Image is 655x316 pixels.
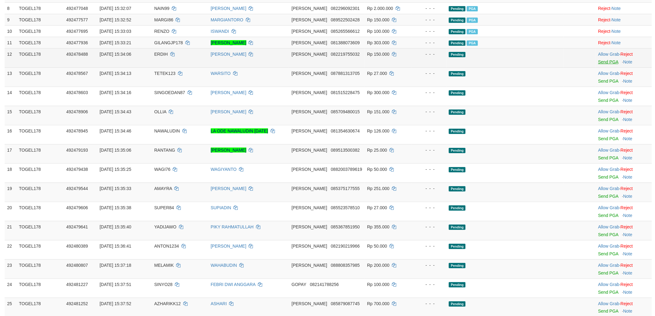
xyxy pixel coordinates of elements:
[449,41,466,46] span: Pending
[292,282,306,287] span: GOPAY
[211,205,231,210] a: SUPIADIN
[596,106,652,125] td: ·
[100,29,131,34] span: [DATE] 15:33:03
[16,48,64,67] td: TOGEL178
[292,263,327,268] span: [PERSON_NAME]
[449,263,466,268] span: Pending
[621,301,633,306] a: Reject
[449,71,466,76] span: Pending
[310,282,339,287] span: Copy 082141788256 to clipboard
[598,271,618,275] a: Send PGA
[598,52,619,57] a: Allow Grab
[449,244,466,249] span: Pending
[596,25,652,37] td: ·
[292,52,327,57] span: [PERSON_NAME]
[292,90,327,95] span: [PERSON_NAME]
[414,40,444,46] div: - - -
[367,71,387,76] span: Rp 27.000
[598,167,619,172] a: Allow Grab
[598,224,619,229] a: Allow Grab
[414,243,444,249] div: - - -
[414,147,444,153] div: - - -
[623,98,633,103] a: Note
[414,224,444,230] div: - - -
[5,221,16,240] td: 21
[598,167,621,172] span: ·
[623,79,633,84] a: Note
[292,29,327,34] span: [PERSON_NAME]
[211,90,246,95] a: [PERSON_NAME]
[596,221,652,240] td: ·
[598,90,619,95] a: Allow Grab
[211,263,237,268] a: WAHABUDIN
[621,186,633,191] a: Reject
[621,52,633,57] a: Reject
[621,90,633,95] a: Reject
[100,282,131,287] span: [DATE] 15:37:51
[16,2,64,14] td: TOGEL178
[154,17,173,22] span: MARGI86
[598,205,621,210] span: ·
[621,109,633,114] a: Reject
[598,136,618,141] a: Send PGA
[623,117,633,122] a: Note
[66,244,88,249] span: 492480389
[621,205,633,210] a: Reject
[100,263,131,268] span: [DATE] 15:37:18
[414,70,444,76] div: - - -
[66,109,88,114] span: 492478906
[331,244,360,249] span: Copy 082190219966 to clipboard
[467,6,478,11] span: Marked by bilcs1
[154,263,174,268] span: MELAMIK
[292,6,327,11] span: [PERSON_NAME]
[414,89,444,96] div: - - -
[331,90,360,95] span: Copy 081515228475 to clipboard
[66,301,88,306] span: 492481252
[449,52,466,57] span: Pending
[598,290,618,295] a: Send PGA
[16,25,64,37] td: TOGEL178
[414,109,444,115] div: - - -
[331,6,360,11] span: Copy 082296092301 to clipboard
[449,148,466,153] span: Pending
[596,259,652,279] td: ·
[211,224,254,229] a: PIKY RAHMATULLAH
[331,263,360,268] span: Copy 088808357985 to clipboard
[292,40,327,45] span: [PERSON_NAME]
[621,148,633,153] a: Reject
[598,128,619,133] a: Allow Grab
[292,224,327,229] span: [PERSON_NAME]
[211,301,227,306] a: ASHARI
[16,163,64,183] td: TOGEL178
[66,29,88,34] span: 492477695
[367,17,389,22] span: Rp 150.000
[66,17,88,22] span: 492477577
[100,40,131,45] span: [DATE] 15:33:21
[449,6,466,11] span: Pending
[331,29,360,34] span: Copy 085265566612 to clipboard
[596,279,652,298] td: ·
[598,309,618,314] a: Send PGA
[598,52,621,57] span: ·
[612,40,621,45] a: Note
[598,263,621,268] span: ·
[598,251,618,256] a: Send PGA
[331,17,360,22] span: Copy 089522502428 to clipboard
[331,301,360,306] span: Copy 085879087745 to clipboard
[211,6,246,11] a: [PERSON_NAME]
[467,29,478,34] span: Marked by bilcs1
[621,244,633,249] a: Reject
[449,301,466,307] span: Pending
[414,28,444,34] div: - - -
[596,240,652,259] td: ·
[367,282,389,287] span: Rp 100.000
[16,106,64,125] td: TOGEL178
[211,109,246,114] a: [PERSON_NAME]
[154,90,185,95] span: SINGOEDAN87
[331,52,360,57] span: Copy 082219755032 to clipboard
[66,71,88,76] span: 492478567
[292,148,327,153] span: [PERSON_NAME]
[154,148,175,153] span: RANTANG
[623,136,633,141] a: Note
[367,244,387,249] span: Rp 50.000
